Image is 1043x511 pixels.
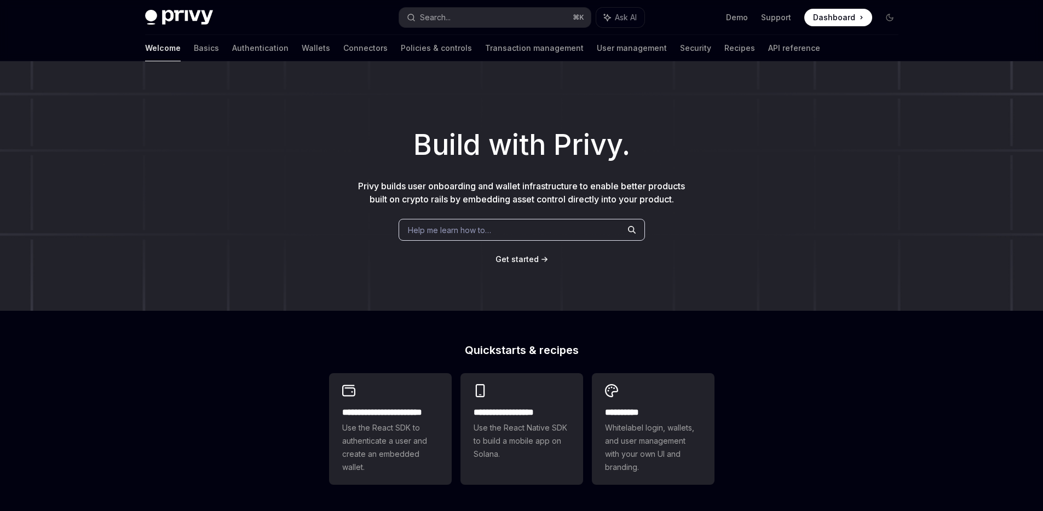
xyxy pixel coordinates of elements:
a: Wallets [302,35,330,61]
span: Use the React Native SDK to build a mobile app on Solana. [474,421,570,461]
button: Ask AI [596,8,644,27]
a: Authentication [232,35,289,61]
span: Get started [495,254,539,264]
img: dark logo [145,10,213,25]
a: Get started [495,254,539,265]
a: Connectors [343,35,388,61]
span: Dashboard [813,12,855,23]
a: Recipes [724,35,755,61]
a: Policies & controls [401,35,472,61]
a: Transaction management [485,35,584,61]
h2: Quickstarts & recipes [329,345,714,356]
span: Use the React SDK to authenticate a user and create an embedded wallet. [342,421,439,474]
a: Demo [726,12,748,23]
span: Ask AI [615,12,637,23]
a: Welcome [145,35,181,61]
span: Privy builds user onboarding and wallet infrastructure to enable better products built on crypto ... [358,181,685,205]
a: User management [597,35,667,61]
span: ⌘ K [573,13,584,22]
button: Toggle dark mode [881,9,898,26]
a: Dashboard [804,9,872,26]
button: Search...⌘K [399,8,591,27]
span: Help me learn how to… [408,224,491,236]
a: **** **** **** ***Use the React Native SDK to build a mobile app on Solana. [460,373,583,485]
a: Support [761,12,791,23]
a: API reference [768,35,820,61]
h1: Build with Privy. [18,124,1025,166]
a: Basics [194,35,219,61]
div: Search... [420,11,451,24]
a: Security [680,35,711,61]
a: **** *****Whitelabel login, wallets, and user management with your own UI and branding. [592,373,714,485]
span: Whitelabel login, wallets, and user management with your own UI and branding. [605,421,701,474]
